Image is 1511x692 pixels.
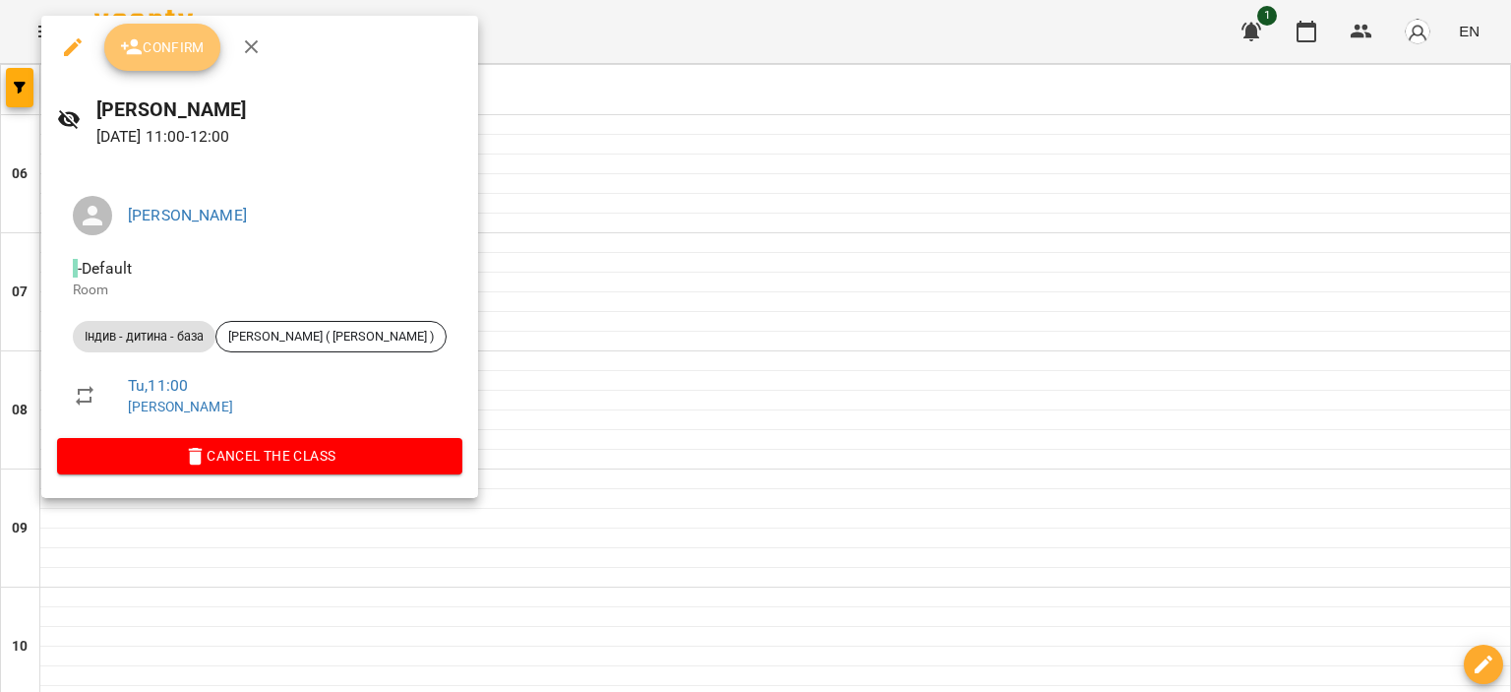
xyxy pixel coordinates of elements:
h6: [PERSON_NAME] [96,94,462,125]
a: [PERSON_NAME] [128,206,247,224]
a: [PERSON_NAME] [128,399,233,414]
span: Cancel the class [73,444,447,468]
p: Room [73,281,447,300]
button: Confirm [104,24,220,71]
span: Confirm [120,35,205,59]
button: Cancel the class [57,438,462,473]
span: [PERSON_NAME] ( [PERSON_NAME] ) [216,328,446,346]
a: Tu , 11:00 [128,376,188,395]
div: [PERSON_NAME] ( [PERSON_NAME] ) [215,321,447,352]
p: [DATE] 11:00 - 12:00 [96,125,462,149]
span: Індив - дитина - база [73,328,215,346]
span: - Default [73,259,136,278]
